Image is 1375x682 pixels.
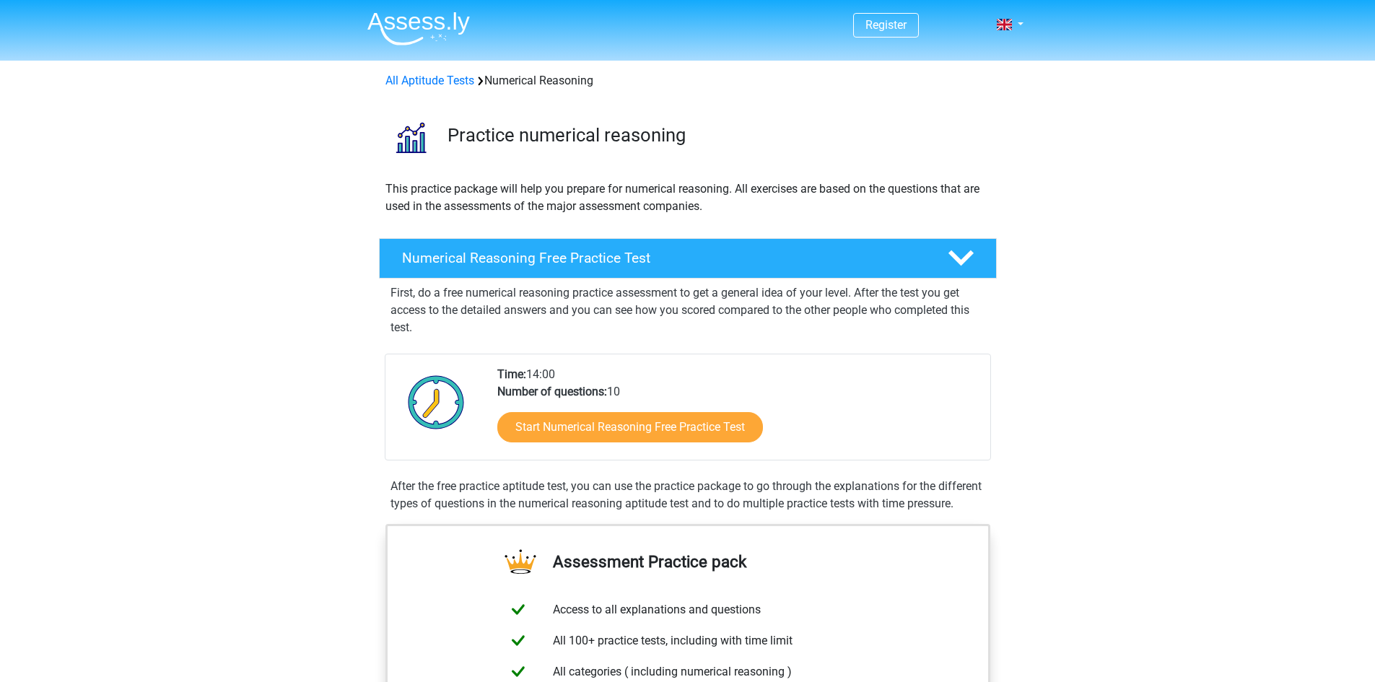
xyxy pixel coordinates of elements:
h4: Numerical Reasoning Free Practice Test [402,250,925,266]
b: Number of questions: [497,385,607,398]
img: Assessly [367,12,470,45]
a: Register [865,18,907,32]
a: Numerical Reasoning Free Practice Test [373,238,1003,279]
img: Clock [400,366,473,438]
p: First, do a free numerical reasoning practice assessment to get a general idea of your level. Aft... [390,284,985,336]
img: numerical reasoning [380,107,441,168]
h3: Practice numerical reasoning [448,124,985,147]
div: Numerical Reasoning [380,72,996,89]
a: All Aptitude Tests [385,74,474,87]
div: After the free practice aptitude test, you can use the practice package to go through the explana... [385,478,991,512]
p: This practice package will help you prepare for numerical reasoning. All exercises are based on t... [385,180,990,215]
b: Time: [497,367,526,381]
div: 14:00 10 [486,366,990,460]
a: Start Numerical Reasoning Free Practice Test [497,412,763,442]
